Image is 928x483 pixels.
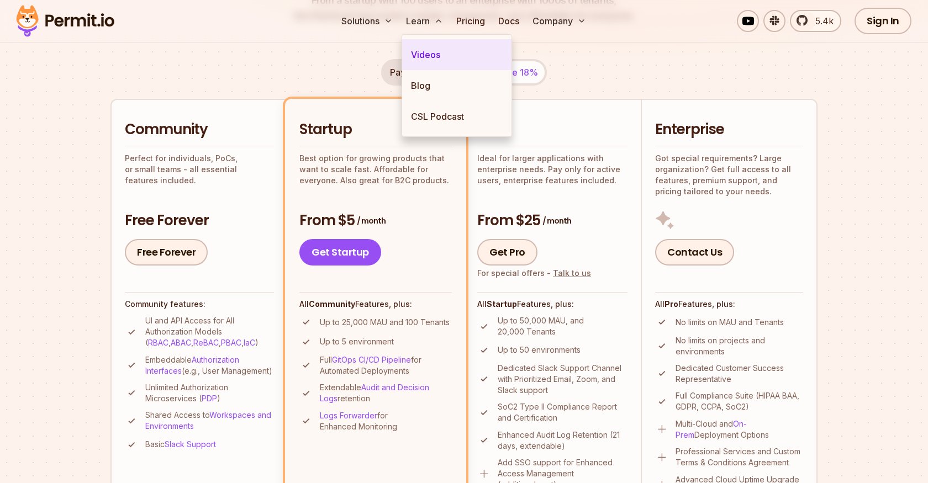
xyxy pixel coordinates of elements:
[676,418,803,440] p: Multi-Cloud and Deployment Options
[498,401,628,423] p: SoC2 Type II Compliance Report and Certification
[320,383,429,403] a: Audit and Decision Logs
[299,299,452,310] h4: All Features, plus:
[244,338,255,347] a: IaC
[809,14,834,28] span: 5.4k
[320,410,452,432] p: for Enhanced Monitoring
[193,338,219,347] a: ReBAC
[498,315,628,337] p: Up to 50,000 MAU, and 20,000 Tenants
[498,429,628,452] p: Enhanced Audit Log Retention (21 days, extendable)
[145,315,274,348] p: UI and API Access for All Authorization Models ( , , , , )
[125,120,274,140] h2: Community
[125,153,274,186] p: Perfect for individuals, PoCs, or small teams - all essential features included.
[332,355,411,364] a: GitOps CI/CD Pipeline
[402,70,512,101] a: Blog
[383,61,447,83] button: Pay monthly
[299,239,381,266] a: Get Startup
[494,10,524,32] a: Docs
[676,363,803,385] p: Dedicated Customer Success Representative
[320,317,450,328] p: Up to 25,000 MAU and 100 Tenants
[498,344,581,355] p: Up to 50 environments
[309,299,355,309] strong: Community
[125,211,274,231] h3: Free Forever
[498,363,628,396] p: Dedicated Slack Support Channel with Prioritized Email, Zoom, and Slack support
[477,120,628,140] h2: Pro
[553,268,591,278] a: Talk to us
[542,215,571,226] span: / month
[11,2,119,40] img: Permit logo
[145,354,274,376] p: Embeddable (e.g., User Management)
[402,10,447,32] button: Learn
[655,299,803,310] h4: All Features, plus:
[221,338,241,347] a: PBAC
[299,153,452,186] p: Best option for growing products that want to scale fast. Affordable for everyone. Also great for...
[676,446,803,468] p: Professional Services and Custom Terms & Conditions Agreement
[676,390,803,412] p: Full Compliance Suite (HIPAA BAA, GDPR, CCPA, SoC2)
[145,382,274,404] p: Unlimited Authorization Microservices ( )
[655,239,734,266] a: Contact Us
[665,299,678,309] strong: Pro
[125,299,274,310] h4: Community features:
[148,338,168,347] a: RBAC
[299,211,452,231] h3: From $5
[477,239,537,266] a: Get Pro
[125,239,208,266] a: Free Forever
[171,338,191,347] a: ABAC
[145,410,274,432] p: Shared Access to
[357,215,386,226] span: / month
[320,336,394,347] p: Up to 5 environment
[477,268,591,279] div: For special offers -
[145,355,239,375] a: Authorization Interfaces
[528,10,590,32] button: Company
[655,120,803,140] h2: Enterprise
[676,335,803,357] p: No limits on projects and environments
[202,394,217,403] a: PDP
[477,299,628,310] h4: All Features, plus:
[337,10,397,32] button: Solutions
[320,354,452,376] p: Full for Automated Deployments
[402,101,512,132] a: CSL Podcast
[487,299,517,309] strong: Startup
[299,120,452,140] h2: Startup
[655,153,803,197] p: Got special requirements? Large organization? Get full access to all features, premium support, a...
[477,153,628,186] p: Ideal for larger applications with enterprise needs. Pay only for active users, enterprise featur...
[452,10,489,32] a: Pricing
[676,419,747,439] a: On-Prem
[855,8,911,34] a: Sign In
[790,10,841,32] a: 5.4k
[676,317,784,328] p: No limits on MAU and Tenants
[402,39,512,70] a: Videos
[165,439,216,449] a: Slack Support
[477,211,628,231] h3: From $25
[320,382,452,404] p: Extendable retention
[145,439,216,450] p: Basic
[320,411,377,420] a: Logs Forwarder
